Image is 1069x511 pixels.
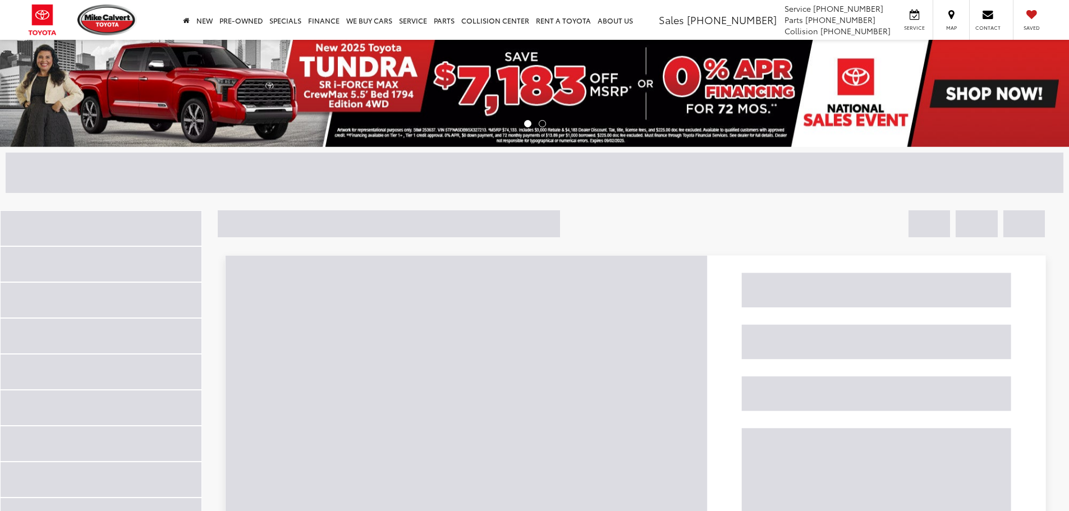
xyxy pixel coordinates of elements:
span: Parts [784,14,803,25]
span: Service [784,3,811,14]
span: Contact [975,24,1001,31]
span: [PHONE_NUMBER] [813,3,883,14]
span: Map [939,24,964,31]
span: Saved [1019,24,1044,31]
span: [PHONE_NUMBER] [687,12,777,27]
span: Service [902,24,927,31]
span: [PHONE_NUMBER] [820,25,891,36]
img: Mike Calvert Toyota [77,4,137,35]
span: [PHONE_NUMBER] [805,14,875,25]
span: Sales [659,12,684,27]
span: Collision [784,25,818,36]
